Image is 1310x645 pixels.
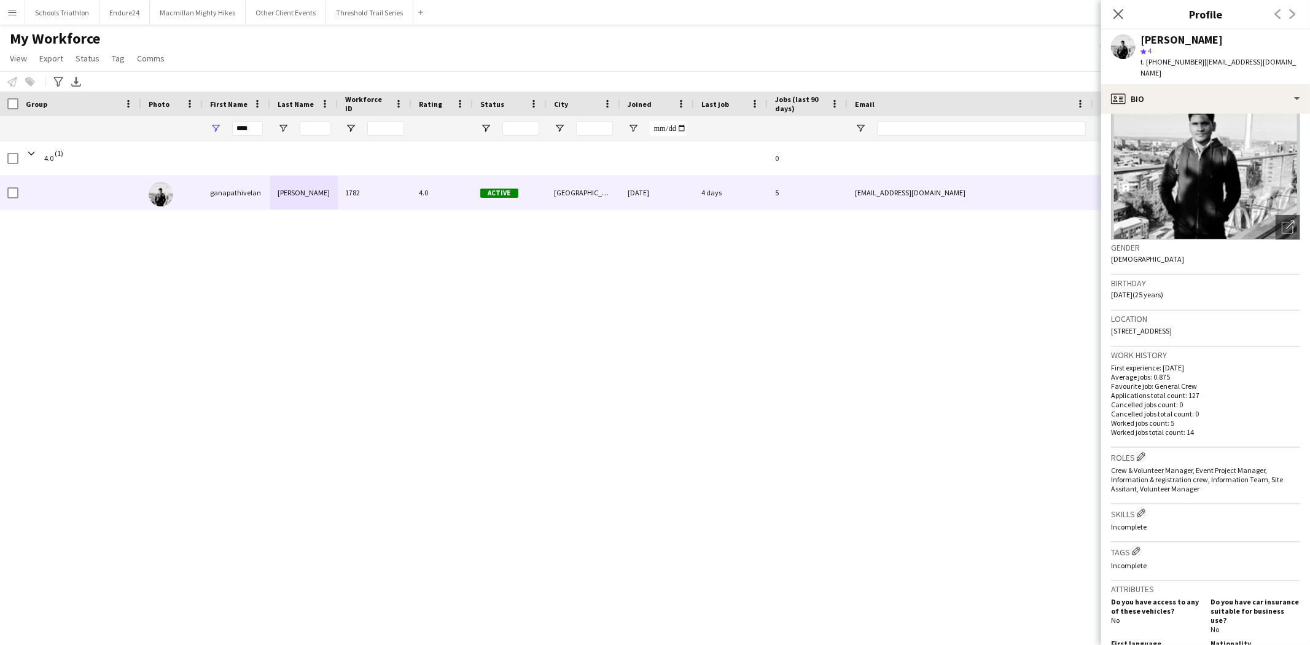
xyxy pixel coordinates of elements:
[1276,215,1300,240] div: Open photos pop-in
[1111,313,1300,324] h3: Location
[1093,176,1250,209] div: [PHONE_NUMBER]
[1101,6,1310,22] h3: Profile
[25,1,99,25] button: Schools Triathlon
[1140,57,1204,66] span: t. [PHONE_NUMBER]
[1111,278,1300,289] h3: Birthday
[278,100,314,109] span: Last Name
[76,53,99,64] span: Status
[650,121,687,136] input: Joined Filter Input
[848,176,1093,209] div: [EMAIL_ADDRESS][DOMAIN_NAME]
[1111,450,1300,463] h3: Roles
[547,176,620,209] div: [GEOGRAPHIC_DATA]
[620,176,694,209] div: [DATE]
[232,121,263,136] input: First Name Filter Input
[628,100,652,109] span: Joined
[278,123,289,134] button: Open Filter Menu
[1101,84,1310,114] div: Bio
[5,50,32,66] a: View
[149,182,173,206] img: ganapathivelan Chandramanohar
[1148,46,1152,55] span: 4
[112,53,125,64] span: Tag
[480,189,518,198] span: Active
[338,176,411,209] div: 1782
[345,95,389,113] span: Workforce ID
[1111,254,1184,264] span: [DEMOGRAPHIC_DATA]
[1111,55,1300,240] img: Crew avatar or photo
[210,123,221,134] button: Open Filter Menu
[628,123,639,134] button: Open Filter Menu
[39,53,63,64] span: Export
[1111,290,1163,299] span: [DATE] (25 years)
[1111,428,1300,437] p: Worked jobs total count: 14
[694,176,768,209] div: 4 days
[1111,418,1300,428] p: Worked jobs count: 5
[34,50,68,66] a: Export
[1101,123,1112,134] button: Open Filter Menu
[1111,522,1300,531] p: Incomplete
[107,50,130,66] a: Tag
[1140,57,1296,77] span: | [EMAIL_ADDRESS][DOMAIN_NAME]
[855,100,875,109] span: Email
[203,176,270,209] div: ganapathivelan
[1111,616,1120,625] span: No
[55,141,63,165] span: (1)
[1111,400,1300,409] p: Cancelled jobs count: 0
[367,121,404,136] input: Workforce ID Filter Input
[554,100,568,109] span: City
[26,100,47,109] span: Group
[855,123,866,134] button: Open Filter Menu
[1211,625,1219,634] span: No
[10,29,100,48] span: My Workforce
[502,121,539,136] input: Status Filter Input
[1111,350,1300,361] h3: Work history
[1111,326,1172,335] span: [STREET_ADDRESS]
[10,53,27,64] span: View
[701,100,729,109] span: Last job
[1111,584,1300,595] h3: Attributes
[1111,466,1283,493] span: Crew & Volunteer Manager, Event Project Manager, Information & registration crew, Information Tea...
[1111,597,1201,616] h5: Do you have access to any of these vehicles?
[1101,100,1122,109] span: Phone
[51,74,66,89] app-action-btn: Advanced filters
[1111,545,1300,558] h3: Tags
[768,176,848,209] div: 5
[132,50,170,66] a: Comms
[877,121,1086,136] input: Email Filter Input
[775,95,825,113] span: Jobs (last 90 days)
[99,1,150,25] button: Endure24
[149,100,170,109] span: Photo
[345,123,356,134] button: Open Filter Menu
[1111,381,1300,391] p: Favourite job: General Crew
[326,1,413,25] button: Threshold Trail Series
[554,123,565,134] button: Open Filter Menu
[1111,409,1300,418] p: Cancelled jobs total count: 0
[246,1,326,25] button: Other Client Events
[137,53,165,64] span: Comms
[270,176,338,209] div: [PERSON_NAME]
[210,100,248,109] span: First Name
[1211,597,1300,625] h5: Do you have car insurance suitable for business use?
[71,50,104,66] a: Status
[150,1,246,25] button: Macmillan Mighty Hikes
[480,100,504,109] span: Status
[300,121,330,136] input: Last Name Filter Input
[1111,242,1300,253] h3: Gender
[44,141,53,176] span: 4.0
[1111,372,1300,381] p: Average jobs: 0.875
[1111,507,1300,520] h3: Skills
[768,141,848,175] div: 0
[576,121,613,136] input: City Filter Input
[480,123,491,134] button: Open Filter Menu
[1111,391,1300,400] p: Applications total count: 127
[1111,363,1300,372] p: First experience: [DATE]
[411,176,473,209] div: 4.0
[419,100,442,109] span: Rating
[1140,34,1223,45] div: [PERSON_NAME]
[69,74,84,89] app-action-btn: Export XLSX
[1111,561,1300,570] p: Incomplete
